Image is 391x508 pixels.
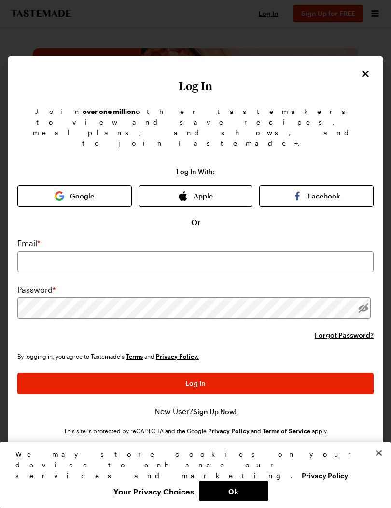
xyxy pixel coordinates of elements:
a: Google Privacy Policy [208,426,250,435]
div: We may store cookies on your device to enhance our services and marketing. [15,449,367,481]
button: Log In [17,373,374,394]
button: Sign Up Now! [193,407,237,417]
button: Facebook [259,185,374,207]
button: Google [17,185,132,207]
button: Ok [199,481,268,501]
span: Log In [185,379,206,388]
label: Email [17,238,40,249]
button: Apple [139,185,253,207]
span: New User? [154,407,193,416]
div: Privacy [15,449,367,501]
label: Password [17,284,56,296]
div: This site is protected by reCAPTCHA and the Google and apply. [64,427,328,435]
a: Google Terms of Service [263,426,310,435]
a: Tastemade Terms of Service [126,352,143,360]
div: By logging in, you agree to Tastemade's and [17,352,374,361]
h1: Log In [17,79,374,93]
p: Join other tastemakers to view and save recipes, meal plans, and shows, and to join Tastemade+. [17,106,374,149]
a: More information about your privacy, opens in a new tab [302,470,348,480]
b: over one million [83,107,136,115]
p: Log In With: [176,168,215,176]
span: Or [191,216,200,228]
a: Tastemade Privacy Policy [156,352,199,360]
button: Close [359,68,372,80]
button: Forgot Password? [315,330,374,340]
button: Your Privacy Choices [109,481,199,501]
button: Close [368,442,390,464]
